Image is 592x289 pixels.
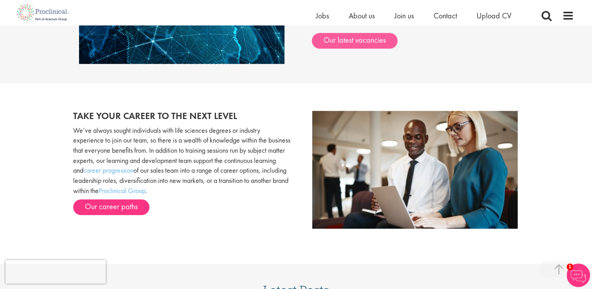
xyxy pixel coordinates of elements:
[394,11,414,21] a: Join us
[349,11,375,21] a: About us
[477,11,511,21] a: Upload CV
[5,260,106,284] iframe: reCAPTCHA
[73,199,149,215] a: Our career paths
[83,166,133,175] a: career progression
[434,11,457,21] a: Contact
[567,264,573,270] span: 1
[73,125,290,196] p: We’ve always sought individuals with life sciences degrees or industry experience to join our tea...
[73,111,290,121] h2: Take your career to the next level
[312,33,398,49] a: Our latest vacancies
[567,264,590,287] img: Chatbot
[316,11,329,21] a: Jobs
[99,186,146,195] a: Proclinical Group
